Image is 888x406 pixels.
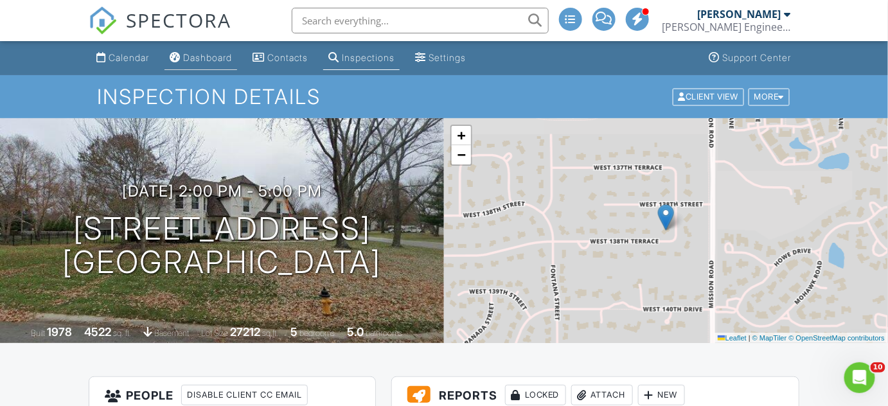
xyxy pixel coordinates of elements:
div: 5.0 [348,325,364,339]
a: Calendar [91,46,154,70]
div: 27212 [231,325,261,339]
div: More [749,88,790,105]
div: Disable Client CC Email [181,385,308,405]
div: 1978 [48,325,73,339]
div: Schroeder Engineering, LLC [662,21,791,33]
a: Inspections [323,46,400,70]
div: Client View [673,88,744,105]
h1: [STREET_ADDRESS] [GEOGRAPHIC_DATA] [63,212,382,280]
span: | [749,334,750,342]
span: bedrooms [300,328,335,338]
div: Contacts [267,52,308,63]
div: Locked [505,385,566,405]
span: 10 [871,362,885,373]
a: Leaflet [718,334,747,342]
a: © MapTiler [752,334,787,342]
div: [PERSON_NAME] [698,8,781,21]
span: SPECTORA [126,6,231,33]
span: bathrooms [366,328,403,338]
div: 5 [291,325,298,339]
div: Calendar [109,52,149,63]
img: The Best Home Inspection Software - Spectora [89,6,117,35]
span: + [457,127,466,143]
a: Zoom in [452,126,471,145]
h3: [DATE] 2:00 pm - 5:00 pm [122,182,322,200]
span: Lot Size [202,328,229,338]
div: Support Center [723,52,792,63]
iframe: Intercom live chat [844,362,875,393]
div: Dashboard [183,52,232,63]
span: basement [155,328,190,338]
h1: Inspection Details [97,85,791,108]
span: sq.ft. [263,328,279,338]
span: Built [31,328,46,338]
a: Zoom out [452,145,471,164]
a: Settings [410,46,471,70]
div: Attach [571,385,633,405]
a: Contacts [247,46,313,70]
span: − [457,146,466,163]
span: sq. ft. [114,328,132,338]
a: © OpenStreetMap contributors [789,334,885,342]
img: Marker [658,204,674,231]
div: Inspections [342,52,395,63]
a: Dashboard [164,46,237,70]
a: Support Center [704,46,797,70]
a: Client View [671,91,747,101]
input: Search everything... [292,8,549,33]
div: New [638,385,685,405]
div: 4522 [85,325,112,339]
div: Settings [429,52,466,63]
a: SPECTORA [89,17,231,44]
